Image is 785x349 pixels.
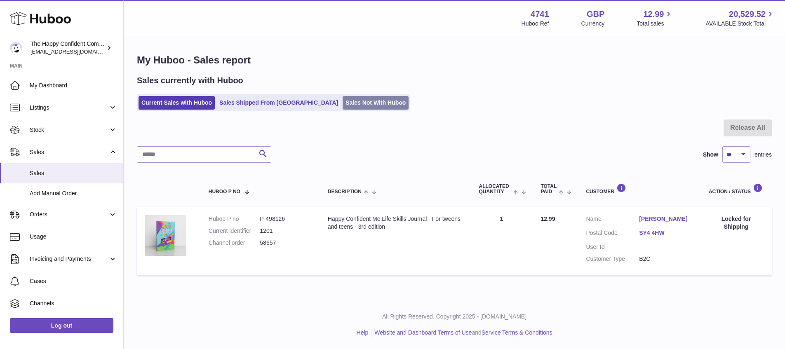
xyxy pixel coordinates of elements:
span: Huboo P no [209,189,240,194]
td: 1 [470,207,532,275]
div: Locked for Shipping [709,215,764,231]
span: Description [328,189,362,194]
a: 12.99 Total sales [637,9,673,28]
a: Log out [10,318,113,333]
dt: User Id [586,243,639,251]
a: Help [357,329,369,336]
span: Invoicing and Payments [30,255,108,263]
dt: Postal Code [586,229,639,239]
img: LSJ-e1638739265152.jpg [145,215,186,256]
div: Currency [581,20,605,28]
span: AVAILABLE Stock Total [705,20,775,28]
span: Orders [30,211,108,218]
span: 20,529.52 [729,9,766,20]
span: Channels [30,300,117,307]
span: Sales [30,169,117,177]
p: All Rights Reserved. Copyright 2025 - [DOMAIN_NAME] [130,313,778,321]
dt: Current identifier [209,227,260,235]
a: Service Terms & Conditions [482,329,552,336]
strong: 4741 [531,9,549,20]
a: Website and Dashboard Terms of Use [374,329,472,336]
div: Action / Status [709,183,764,194]
span: Add Manual Order [30,190,117,197]
a: [PERSON_NAME] [639,215,692,223]
span: Total sales [637,20,673,28]
span: 12.99 [541,215,555,222]
span: My Dashboard [30,82,117,89]
a: SY4 4HW [639,229,692,237]
dt: Name [586,215,639,225]
dd: B2C [639,255,692,263]
a: 20,529.52 AVAILABLE Stock Total [705,9,775,28]
dd: 58657 [260,239,311,247]
span: Sales [30,148,108,156]
dt: Huboo P no [209,215,260,223]
div: Customer [586,183,692,194]
span: entries [754,151,772,159]
div: Huboo Ref [522,20,549,28]
dd: P-498126 [260,215,311,223]
a: Sales Shipped From [GEOGRAPHIC_DATA] [216,96,341,110]
strong: GBP [587,9,604,20]
span: Cases [30,277,117,285]
div: The Happy Confident Company [31,40,105,56]
h1: My Huboo - Sales report [137,54,772,67]
span: Listings [30,104,108,112]
dd: 1201 [260,227,311,235]
li: and [371,329,552,337]
span: Total paid [541,184,557,194]
dt: Channel order [209,239,260,247]
h2: Sales currently with Huboo [137,75,243,86]
span: Stock [30,126,108,134]
span: Usage [30,233,117,241]
img: contact@happyconfident.com [10,42,22,54]
span: ALLOCATED Quantity [479,184,511,194]
label: Show [703,151,718,159]
dt: Customer Type [586,255,639,263]
span: [EMAIL_ADDRESS][DOMAIN_NAME] [31,48,121,55]
a: Current Sales with Huboo [139,96,215,110]
div: Happy Confident Me Life Skills Journal - For tweens and teens - 3rd edition [328,215,463,231]
a: Sales Not With Huboo [343,96,409,110]
span: 12.99 [643,9,664,20]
